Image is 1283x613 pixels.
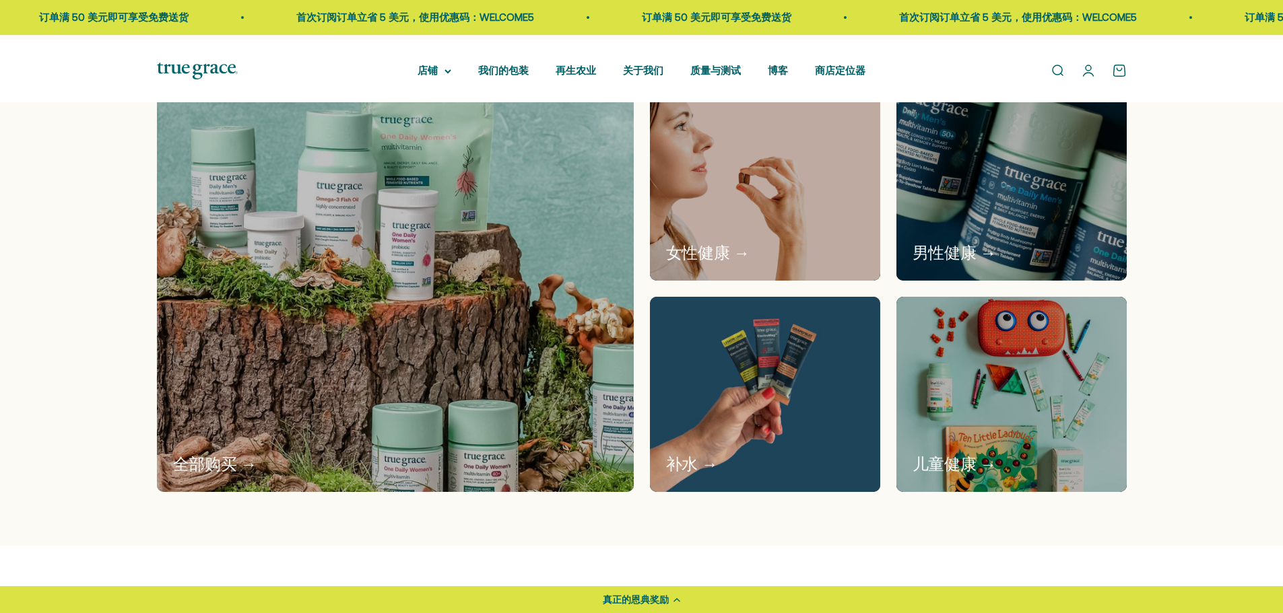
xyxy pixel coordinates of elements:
[173,454,257,476] font: 全部购买 →
[865,11,1103,23] font: 首次订阅订单立省 5 美元，使用优惠码：WELCOME5
[896,297,1127,492] a: 浅蓝色背景上的儿童产品集合，包括红色怪物形状的容器、玩具和保健产品。 儿童健康 →
[142,73,647,504] img: True Grace 产品陈列在天然木材和苔藓背景上
[556,65,596,76] a: 再生农业
[157,85,634,492] a: True Grace 产品陈列在天然木材和苔藓背景上 全部购买 →
[896,297,1127,492] img: 浅蓝色背景上的儿童产品集合，包括红色怪物形状的容器、玩具和保健产品。
[896,85,1127,281] a: 蓝色背景中的 True Grace One Daily 男士复合维生素瓶 男性健康 →
[666,242,750,264] font: 女性健康 →
[650,297,880,492] img: 蓝色背景中，手握三小包不同口味的电解质粉
[913,242,997,264] font: 男性健康 →
[650,85,880,281] img: 粉红色背景中拿着小药丸的女人
[650,85,880,281] a: 粉红色背景中拿着小药丸的女人 女性健康 →
[650,297,880,492] a: 蓝色背景中，手握三小包不同口味的电解质粉 补水 →
[690,65,741,76] a: 质量与测试
[913,454,997,476] font: 儿童健康 →
[896,85,1127,281] img: 蓝色背景中的 True Grace One Daily 男士复合维生素瓶
[603,593,669,606] font: 真正的恩典奖励
[418,63,451,79] summary: 店铺
[607,11,757,23] font: 订单满 50 美元即可享受免费送货
[478,65,529,76] a: 我们的包装
[5,11,154,23] font: 订单满 50 美元即可享受免费送货
[768,65,788,76] a: 博客
[666,454,718,476] font: 补水 →
[262,11,500,23] font: 首次订阅订单立省 5 美元，使用优惠码：WELCOME5
[815,65,865,76] a: 商店定位器
[623,65,663,76] a: 关于我们
[418,65,438,76] font: 店铺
